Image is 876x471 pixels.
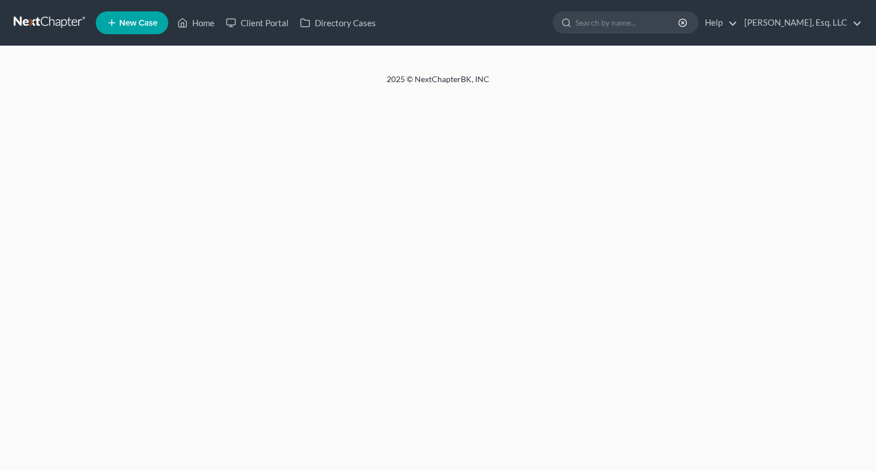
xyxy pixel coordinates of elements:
a: Directory Cases [294,13,382,33]
div: 2025 © NextChapterBK, INC [113,74,763,94]
a: Help [699,13,737,33]
input: Search by name... [575,12,680,33]
a: [PERSON_NAME], Esq. LLC [739,13,862,33]
a: Home [172,13,220,33]
a: Client Portal [220,13,294,33]
span: New Case [119,19,157,27]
